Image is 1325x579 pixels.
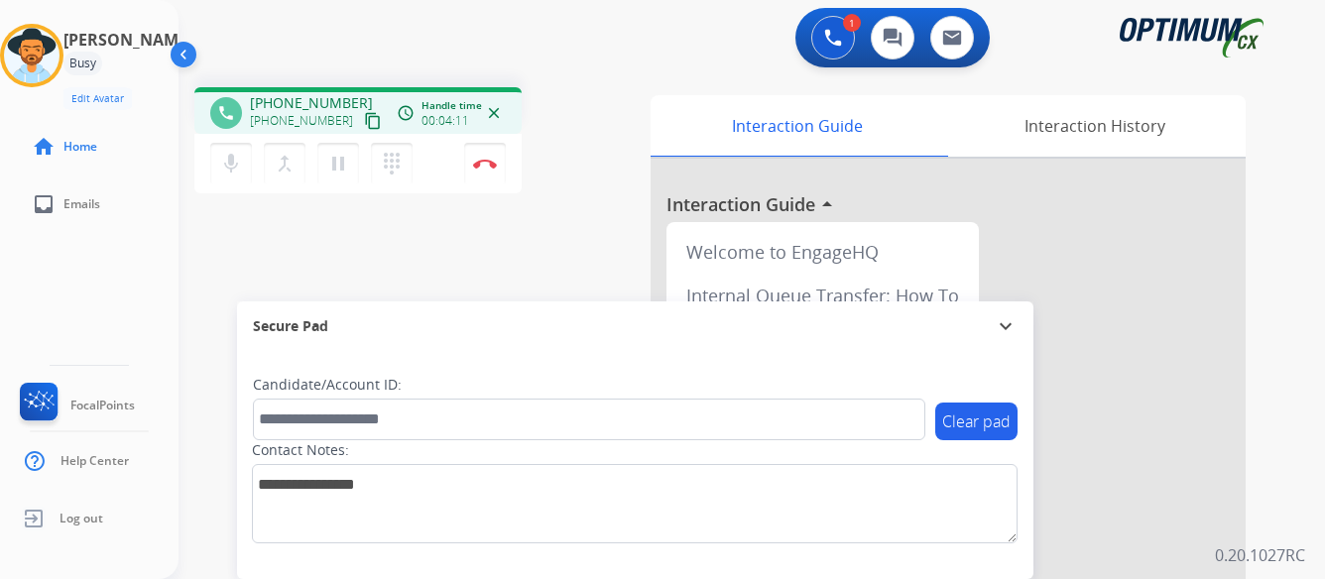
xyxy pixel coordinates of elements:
[422,113,469,129] span: 00:04:11
[273,152,297,175] mat-icon: merge_type
[60,511,103,526] span: Log out
[943,95,1246,157] div: Interaction History
[253,375,402,395] label: Candidate/Account ID:
[1215,543,1305,567] p: 0.20.1027RC
[473,159,497,169] img: control
[63,87,132,110] button: Edit Avatar
[60,453,129,469] span: Help Center
[63,52,102,75] div: Busy
[380,152,404,175] mat-icon: dialpad
[250,113,353,129] span: [PHONE_NUMBER]
[674,230,971,274] div: Welcome to EngageHQ
[63,196,100,212] span: Emails
[326,152,350,175] mat-icon: pause
[364,112,382,130] mat-icon: content_copy
[63,28,192,52] h3: [PERSON_NAME]
[252,440,349,460] label: Contact Notes:
[4,28,60,83] img: avatar
[651,95,943,157] div: Interaction Guide
[70,398,135,413] span: FocalPoints
[994,314,1018,338] mat-icon: expand_more
[217,104,235,122] mat-icon: phone
[674,274,971,317] div: Internal Queue Transfer: How To
[935,403,1018,440] button: Clear pad
[253,316,328,336] span: Secure Pad
[32,192,56,216] mat-icon: inbox
[485,104,503,122] mat-icon: close
[219,152,243,175] mat-icon: mic
[843,14,861,32] div: 1
[250,93,373,113] span: [PHONE_NUMBER]
[397,104,415,122] mat-icon: access_time
[422,98,482,113] span: Handle time
[16,383,135,428] a: FocalPoints
[32,135,56,159] mat-icon: home
[63,139,97,155] span: Home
